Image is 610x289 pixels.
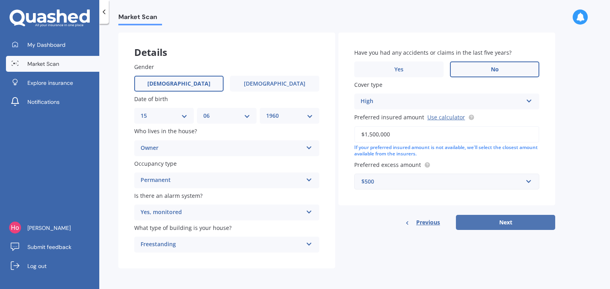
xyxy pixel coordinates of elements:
span: Log out [27,262,46,270]
div: High [361,97,523,106]
a: [PERSON_NAME] [6,220,99,236]
span: Have you had any accidents or claims in the last five years? [354,49,512,56]
span: What type of building is your house? [134,224,232,232]
a: Submit feedback [6,239,99,255]
div: $500 [361,177,523,186]
span: No [491,66,499,73]
div: Freestanding [141,240,303,249]
a: My Dashboard [6,37,99,53]
span: Occupancy type [134,160,177,167]
span: [DEMOGRAPHIC_DATA] [244,80,305,87]
a: Use calculator [427,113,465,121]
span: Preferred excess amount [354,161,421,168]
span: My Dashboard [27,41,66,49]
span: Yes [394,66,403,73]
span: Gender [134,63,154,71]
a: Market Scan [6,56,99,72]
a: Notifications [6,94,99,110]
div: Details [118,33,335,56]
span: Market Scan [27,60,59,68]
span: [DEMOGRAPHIC_DATA] [147,80,210,87]
span: Who lives in the house? [134,128,197,135]
img: ACg8ocLCQ4jNV5vnuzT3uhbNihuoaAFdPftxqGMM43kYFOY-2i6dQA=s96-c [9,222,21,233]
span: Previous [416,216,440,228]
span: Cover type [354,81,382,88]
a: Log out [6,258,99,274]
span: Is there an alarm system? [134,192,203,199]
span: Notifications [27,98,60,106]
div: Yes, monitored [141,208,303,217]
button: Next [456,215,555,230]
span: Date of birth [134,95,168,103]
input: Enter amount [354,126,539,143]
span: [PERSON_NAME] [27,224,71,232]
div: Permanent [141,176,303,185]
span: Preferred insured amount [354,113,424,121]
span: Market Scan [118,13,162,24]
span: Explore insurance [27,79,73,87]
span: Submit feedback [27,243,71,251]
div: Owner [141,144,303,153]
div: If your preferred insured amount is not available, we'll select the closest amount available from... [354,144,539,158]
a: Explore insurance [6,75,99,91]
